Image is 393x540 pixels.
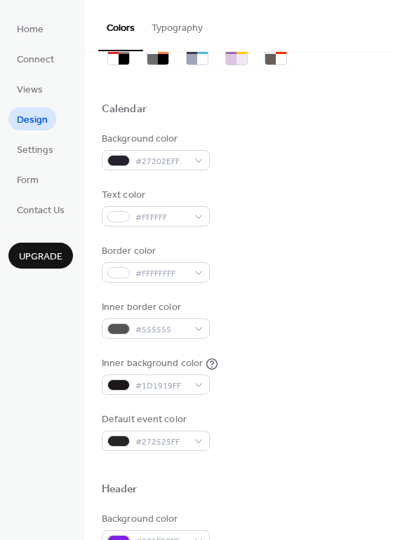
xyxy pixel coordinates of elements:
a: Design [8,107,56,130]
span: Home [17,22,44,37]
div: Background color [102,512,207,527]
a: Form [8,168,47,191]
div: Header [102,482,138,497]
span: Views [17,83,43,97]
div: Inner border color [102,300,207,315]
span: Form [17,173,39,188]
span: #FFFFFFFF [135,266,187,281]
div: Border color [102,244,207,259]
span: #27202EFF [135,154,187,169]
span: #272525FF [135,435,187,450]
span: Contact Us [17,203,65,218]
a: Home [8,17,52,40]
span: #555555 [135,323,187,337]
div: Text color [102,188,207,203]
span: Settings [17,143,53,158]
div: Calendar [102,102,147,117]
button: Upgrade [8,243,73,269]
span: Design [17,113,48,128]
a: Settings [8,137,62,161]
a: Connect [8,47,62,70]
div: Inner background color [102,356,203,371]
a: Contact Us [8,198,73,221]
div: Background color [102,132,207,147]
a: Views [8,77,51,100]
span: Upgrade [19,250,62,264]
div: Default event color [102,412,207,427]
span: #FFFFFF [135,210,187,225]
span: #1D1919FF [135,379,187,393]
span: Connect [17,53,54,67]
